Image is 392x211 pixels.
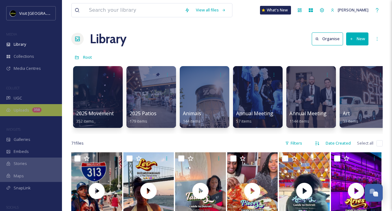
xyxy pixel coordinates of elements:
span: Stories [14,161,27,167]
span: 1144 items [289,118,309,124]
span: Media Centres [14,65,41,71]
div: 350 [32,108,42,112]
span: 57 items [236,118,252,124]
a: Animals144 items [183,111,201,124]
span: 71 file s [71,140,84,146]
span: 179 items [130,118,147,124]
span: Uploads [14,107,29,113]
a: Annual Meeting (Eblast)1144 items [289,111,345,124]
span: Visit [GEOGRAPHIC_DATA] [19,10,67,16]
span: Annual Meeting (Eblast) [289,110,345,117]
span: Root [83,54,92,60]
a: What's New [260,6,291,15]
a: Organise [312,32,346,45]
span: SOCIALS [6,205,19,209]
span: Collections [14,53,34,59]
span: Select all [357,140,373,146]
div: Date Created [323,137,354,149]
button: New [346,32,368,45]
button: Organise [312,32,343,45]
span: 31 items [343,118,358,124]
span: Animals [183,110,201,117]
a: Root [83,53,92,61]
a: 2025 Movement352 items [76,111,114,124]
span: [PERSON_NAME] [338,7,368,13]
span: SnapLink [14,185,31,191]
span: 2025 Patios [130,110,156,117]
span: MEDIA [6,32,17,36]
span: Embeds [14,149,29,154]
span: WIDGETS [6,127,20,132]
span: 144 items [183,118,200,124]
span: UGC [14,95,22,101]
a: 2025 Patios179 items [130,111,156,124]
div: Filters [282,137,305,149]
button: Open Chat [365,184,383,202]
span: 352 items [76,118,94,124]
span: 2025 Movement [76,110,114,117]
span: Maps [14,173,24,179]
a: Annual Meeting57 items [236,111,273,124]
input: Search your library [86,3,182,17]
span: Annual Meeting [236,110,273,117]
span: Art [343,110,350,117]
a: Library [90,30,126,48]
span: COLLECT [6,86,20,90]
a: Art31 items [343,111,358,124]
span: Library [14,41,26,47]
span: Galleries [14,137,30,142]
img: VISIT%20DETROIT%20LOGO%20-%20BLACK%20BACKGROUND.png [10,10,16,16]
a: [PERSON_NAME] [328,4,372,16]
a: View all files [193,4,229,16]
